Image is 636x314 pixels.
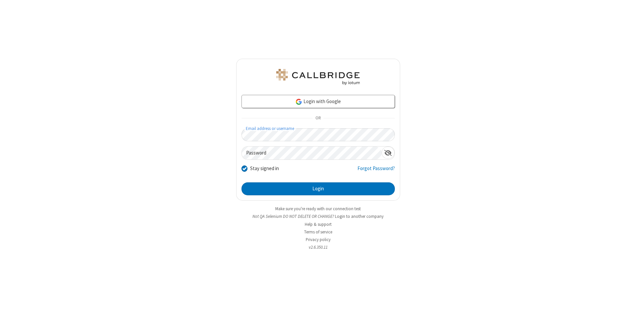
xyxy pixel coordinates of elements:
img: QA Selenium DO NOT DELETE OR CHANGE [275,69,361,85]
a: Forgot Password? [357,165,395,177]
button: Login [241,182,395,196]
div: Show password [382,147,395,159]
a: Login with Google [241,95,395,108]
li: Not QA Selenium DO NOT DELETE OR CHANGE? [236,213,400,220]
span: OR [313,114,323,123]
a: Make sure you're ready with our connection test [275,206,361,212]
a: Terms of service [304,229,332,235]
input: Password [242,147,382,159]
input: Email address or username [241,128,395,141]
a: Privacy policy [306,237,331,242]
li: v2.6.350.11 [236,244,400,250]
label: Stay signed in [250,165,279,172]
button: Login to another company [335,213,384,220]
a: Help & support [305,221,332,227]
img: google-icon.png [295,98,302,105]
